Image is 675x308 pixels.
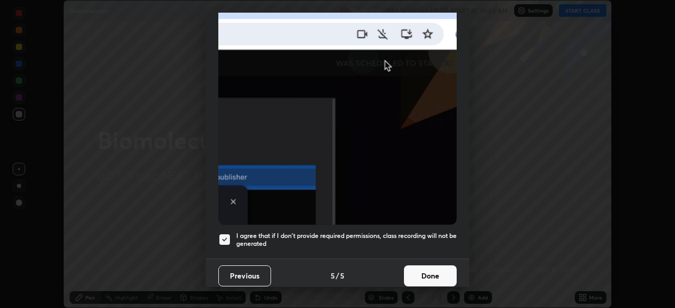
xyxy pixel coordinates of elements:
[331,270,335,281] h4: 5
[340,270,344,281] h4: 5
[336,270,339,281] h4: /
[218,265,271,286] button: Previous
[404,265,457,286] button: Done
[236,232,457,248] h5: I agree that if I don't provide required permissions, class recording will not be generated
